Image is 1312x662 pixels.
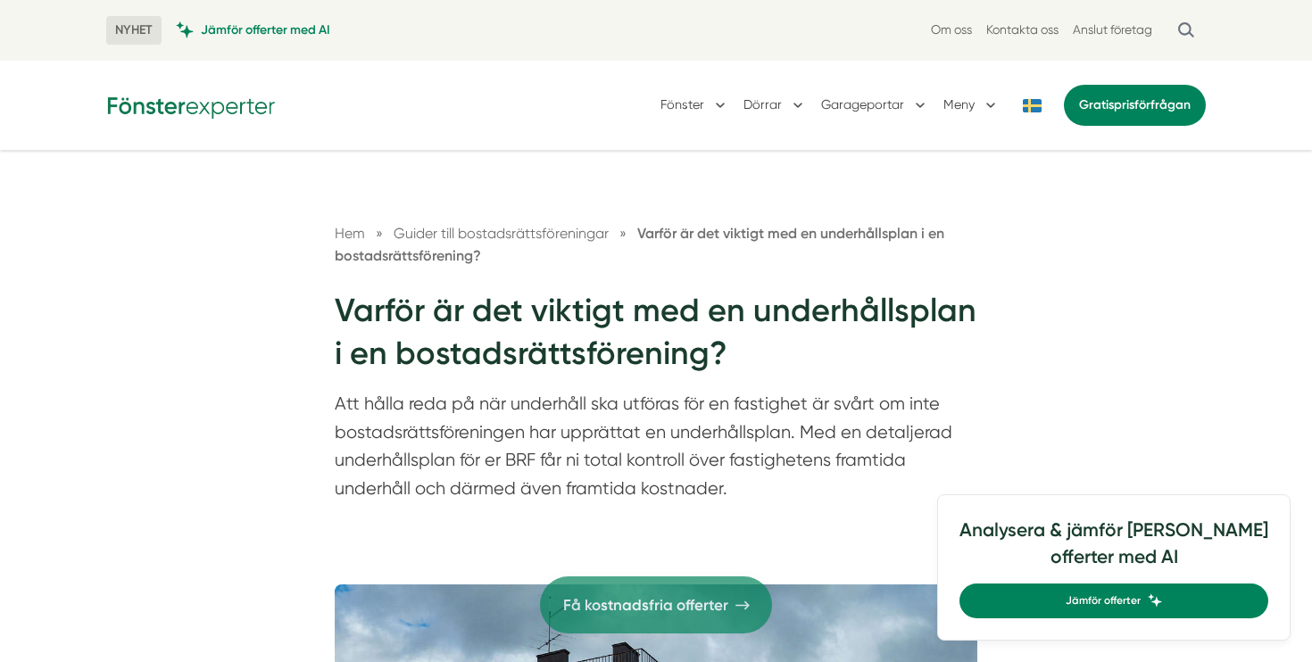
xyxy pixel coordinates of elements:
h1: Varför är det viktigt med en underhållsplan i en bostadsrättsförening? [335,289,977,390]
nav: Breadcrumb [335,222,977,268]
a: Om oss [931,21,972,38]
h4: Analysera & jämför [PERSON_NAME] offerter med AI [959,517,1268,583]
button: Meny [943,82,1000,128]
a: Få kostnadsfria offerter [540,576,772,633]
button: Dörrar [743,82,807,128]
a: Gratisprisförfrågan [1064,85,1206,126]
a: Anslut företag [1073,21,1152,38]
button: Garageportar [821,82,929,128]
button: Fönster [660,82,729,128]
span: Få kostnadsfria offerter [563,593,728,617]
a: Jämför offerter med AI [176,21,330,38]
a: Hem [335,225,365,242]
a: Kontakta oss [986,21,1059,38]
a: Jämför offerter [959,583,1268,618]
span: » [376,222,383,244]
span: Jämför offerter [1066,592,1141,609]
span: Jämför offerter med AI [201,21,330,38]
span: Gratis [1079,97,1114,112]
a: Varför är det viktigt med en underhållsplan i en bostadsrättsförening? [335,225,944,264]
span: Guider till bostadsrättsföreningar [394,225,609,242]
span: NYHET [106,16,162,45]
img: Fönsterexperter Logotyp [106,91,276,119]
p: Att hålla reda på när underhåll ska utföras för en fastighet är svårt om inte bostadsrättsförenin... [335,390,977,511]
a: Guider till bostadsrättsföreningar [394,225,612,242]
span: » [619,222,627,244]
